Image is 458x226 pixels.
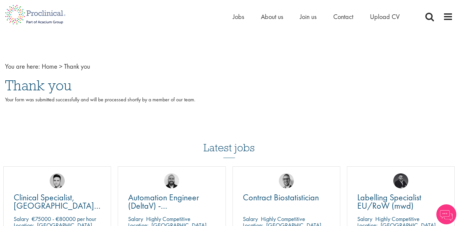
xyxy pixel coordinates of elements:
[128,215,143,223] span: Salary
[261,12,283,21] a: About us
[243,193,330,202] a: Contract Biostatistician
[14,215,29,223] span: Salary
[5,76,72,94] span: Thank you
[233,12,244,21] a: Jobs
[300,12,317,21] a: Join us
[14,192,100,220] span: Clinical Specialist, [GEOGRAPHIC_DATA] - Cardiac
[279,173,294,188] img: George Breen
[128,193,215,210] a: Automation Engineer (DeltaV) - [GEOGRAPHIC_DATA]
[357,192,421,211] span: Labelling Specialist EU/RoW (mwd)
[243,192,319,203] span: Contract Biostatistician
[64,62,90,71] span: Thank you
[333,12,353,21] a: Contact
[357,215,372,223] span: Salary
[32,215,96,223] p: €75000 - €80000 per hour
[375,215,420,223] p: Highly Competitive
[261,215,305,223] p: Highly Competitive
[370,12,400,21] a: Upload CV
[164,173,179,188] img: Jordan Kiely
[42,62,57,71] a: breadcrumb link
[203,125,255,158] h3: Latest jobs
[128,192,208,220] span: Automation Engineer (DeltaV) - [GEOGRAPHIC_DATA]
[146,215,190,223] p: Highly Competitive
[50,173,65,188] img: Connor Lynes
[14,193,101,210] a: Clinical Specialist, [GEOGRAPHIC_DATA] - Cardiac
[436,204,456,224] img: Chatbot
[5,62,40,71] span: You are here:
[357,193,444,210] a: Labelling Specialist EU/RoW (mwd)
[5,96,453,111] p: Your form was submitted successfully and will be processed shortly by a member of our team.
[243,215,258,223] span: Salary
[393,173,408,188] img: Fidan Beqiraj
[59,62,62,71] span: >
